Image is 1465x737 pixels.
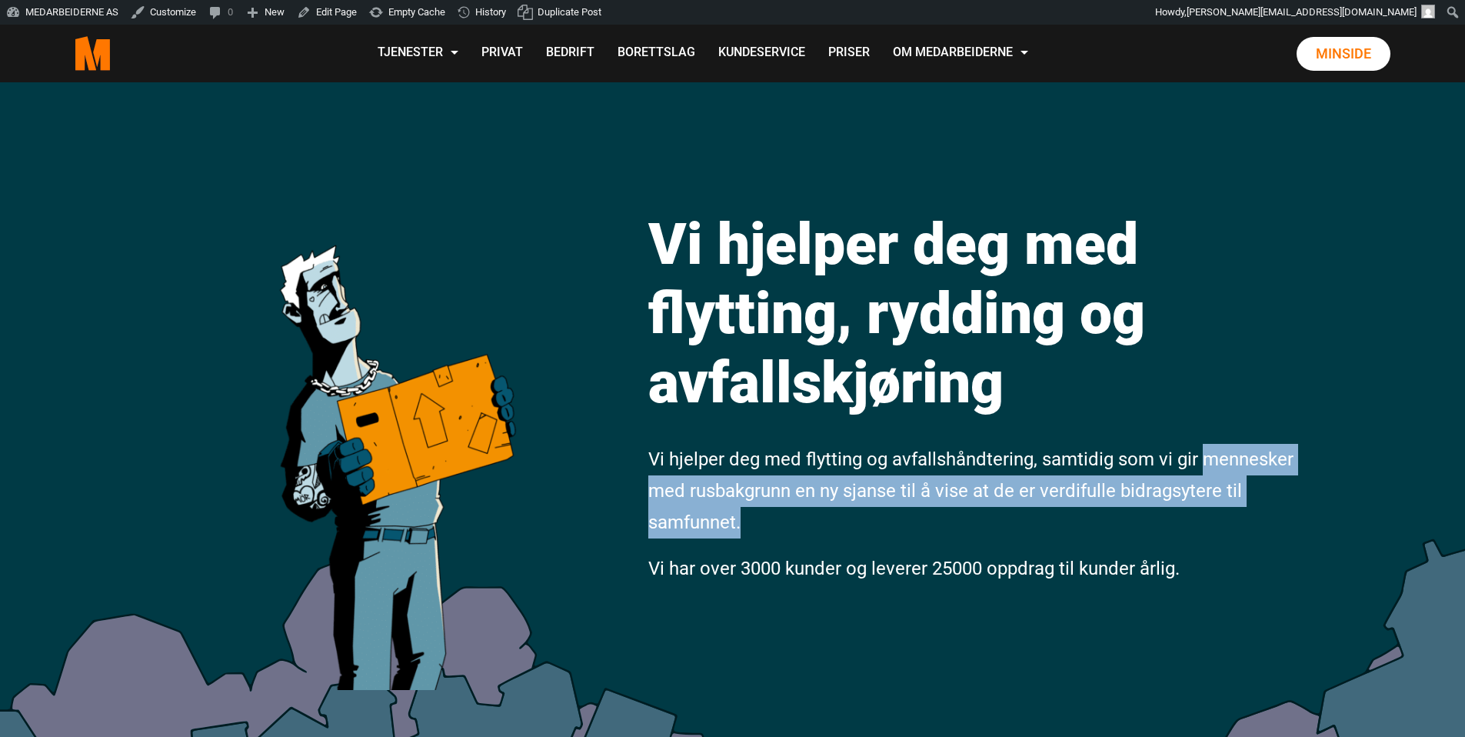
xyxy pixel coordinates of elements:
a: Bedrift [534,26,606,81]
a: Medarbeiderne start page [75,25,111,82]
h1: Vi hjelper deg med flytting, rydding og avfallskjøring [648,209,1298,417]
a: Minside [1297,37,1390,71]
span: Vi hjelper deg med flytting og avfallshåndtering, samtidig som vi gir mennesker med rusbakgrunn e... [648,449,1294,533]
a: Om Medarbeiderne [881,26,1040,81]
a: Privat [470,26,534,81]
a: Priser [817,26,881,81]
a: Tjenester [366,26,470,81]
span: Vi har over 3000 kunder og leverer 25000 oppdrag til kunder årlig. [648,558,1180,579]
img: medarbeiderne man icon optimized [264,175,529,690]
a: Borettslag [606,26,707,81]
a: Kundeservice [707,26,817,81]
span: [PERSON_NAME][EMAIL_ADDRESS][DOMAIN_NAME] [1187,6,1417,18]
